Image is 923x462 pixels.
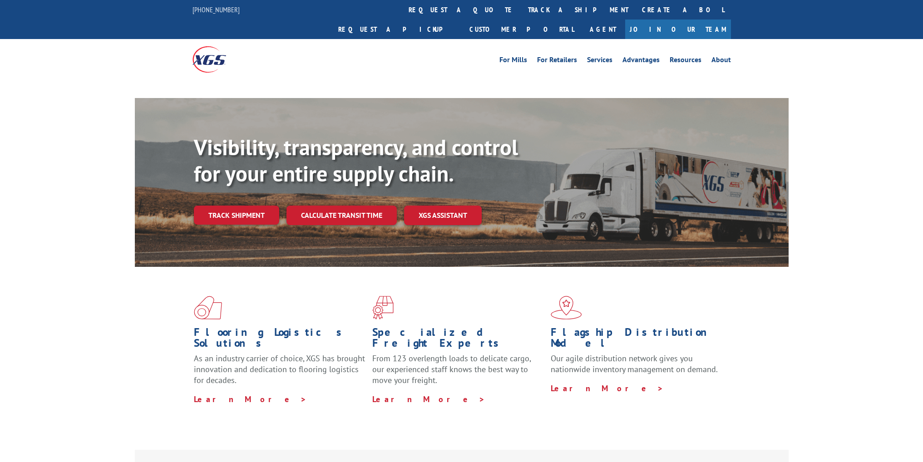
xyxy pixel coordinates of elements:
[537,56,577,66] a: For Retailers
[463,20,581,39] a: Customer Portal
[194,353,365,385] span: As an industry carrier of choice, XGS has brought innovation and dedication to flooring logistics...
[551,296,582,319] img: xgs-icon-flagship-distribution-model-red
[499,56,527,66] a: For Mills
[551,327,722,353] h1: Flagship Distribution Model
[625,20,731,39] a: Join Our Team
[194,327,365,353] h1: Flooring Logistics Solutions
[331,20,463,39] a: Request a pickup
[551,383,664,393] a: Learn More >
[372,353,544,393] p: From 123 overlength loads to delicate cargo, our experienced staff knows the best way to move you...
[192,5,240,14] a: [PHONE_NUMBER]
[622,56,660,66] a: Advantages
[372,296,394,319] img: xgs-icon-focused-on-flooring-red
[194,133,518,187] b: Visibility, transparency, and control for your entire supply chain.
[587,56,612,66] a: Services
[670,56,701,66] a: Resources
[194,296,222,319] img: xgs-icon-total-supply-chain-intelligence-red
[194,394,307,404] a: Learn More >
[581,20,625,39] a: Agent
[404,206,482,225] a: XGS ASSISTANT
[194,206,279,225] a: Track shipment
[551,353,718,374] span: Our agile distribution network gives you nationwide inventory management on demand.
[372,394,485,404] a: Learn More >
[286,206,397,225] a: Calculate transit time
[711,56,731,66] a: About
[372,327,544,353] h1: Specialized Freight Experts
